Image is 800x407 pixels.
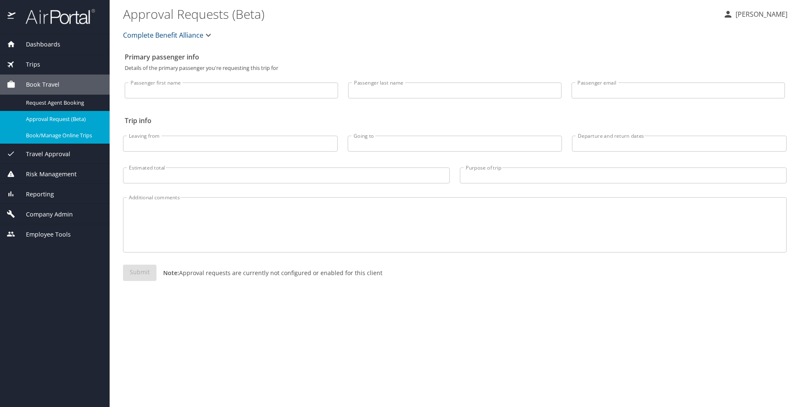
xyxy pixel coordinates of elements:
[15,190,54,199] span: Reporting
[123,1,716,27] h1: Approval Requests (Beta)
[125,114,785,127] h2: Trip info
[15,230,71,239] span: Employee Tools
[163,269,179,277] strong: Note:
[16,8,95,25] img: airportal-logo.png
[15,40,60,49] span: Dashboards
[15,80,59,89] span: Book Travel
[120,27,217,44] button: Complete Benefit Alliance
[8,8,16,25] img: icon-airportal.png
[15,210,73,219] span: Company Admin
[26,131,100,139] span: Book/Manage Online Trips
[125,50,785,64] h2: Primary passenger info
[15,149,70,159] span: Travel Approval
[15,170,77,179] span: Risk Management
[125,65,785,71] p: Details of the primary passenger you're requesting this trip for
[720,7,791,22] button: [PERSON_NAME]
[26,115,100,123] span: Approval Request (Beta)
[15,60,40,69] span: Trips
[733,9,787,19] p: [PERSON_NAME]
[26,99,100,107] span: Request Agent Booking
[123,29,203,41] span: Complete Benefit Alliance
[156,268,382,277] p: Approval requests are currently not configured or enabled for this client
